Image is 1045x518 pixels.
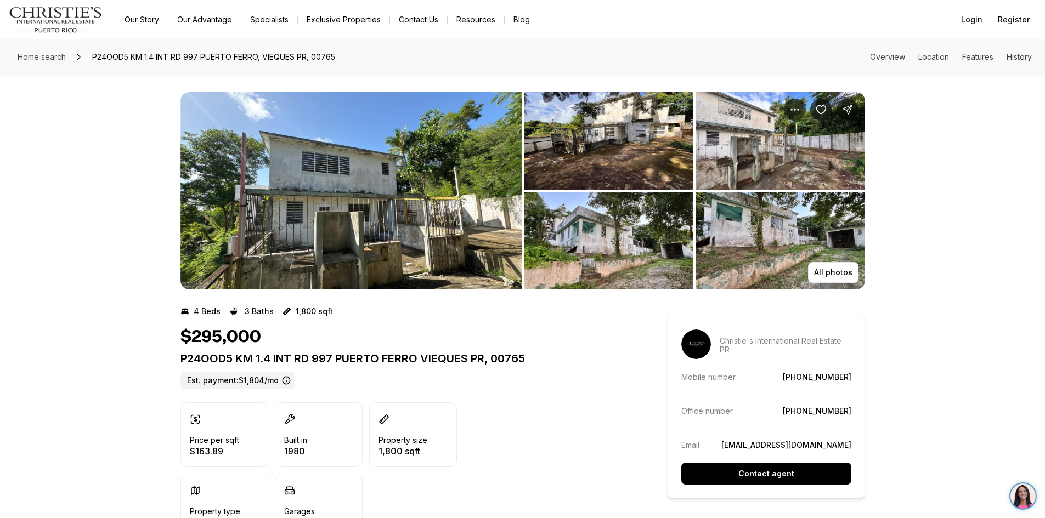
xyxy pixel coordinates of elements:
p: 4 Beds [194,307,221,316]
p: Contact agent [738,469,794,478]
p: Property size [379,436,427,445]
a: [EMAIL_ADDRESS][DOMAIN_NAME] [721,440,851,449]
div: Listing Photos [180,92,865,289]
button: View image gallery [524,192,693,289]
p: 1,800 sqft [379,447,427,456]
a: Home search [13,48,70,66]
nav: Page section menu [870,53,1032,61]
p: 3 Baths [245,307,274,316]
li: 1 of 14 [180,92,522,289]
a: Skip to: Location [918,52,949,61]
label: Est. payment: $1,804/mo [180,372,295,389]
p: 1,800 sqft [296,307,333,316]
p: Christie's International Real Estate PR [720,337,851,354]
button: View image gallery [696,192,865,289]
button: View image gallery [180,92,522,289]
p: Email [681,440,699,449]
button: Contact Us [390,12,447,27]
p: All photos [814,268,852,277]
button: All photos [808,262,858,283]
a: Exclusive Properties [298,12,389,27]
a: Blog [505,12,539,27]
span: Home search [18,52,66,61]
p: 1980 [284,447,307,456]
p: Garages [284,507,315,516]
p: Price per sqft [190,436,239,445]
a: Resources [448,12,504,27]
a: [PHONE_NUMBER] [783,372,851,382]
button: Register [991,9,1036,31]
a: Our Story [116,12,168,27]
button: Share Property: P24OOD5 KM 1.4 INT RD 997 PUERTO FERRO [837,99,858,121]
h1: $295,000 [180,327,261,348]
button: Login [954,9,989,31]
span: P24OOD5 KM 1.4 INT RD 997 PUERTO FERRO, VIEQUES PR, 00765 [88,48,340,66]
a: Skip to: History [1007,52,1032,61]
button: Save Property: P24OOD5 KM 1.4 INT RD 997 PUERTO FERRO [810,99,832,121]
p: Mobile number [681,372,736,382]
img: logo [9,7,103,33]
button: View image gallery [696,92,865,190]
p: P24OOD5 KM 1.4 INT RD 997 PUERTO FERRO VIEQUES PR, 00765 [180,352,628,365]
a: Skip to: Overview [870,52,905,61]
button: View image gallery [524,92,693,190]
p: Property type [190,507,240,516]
a: Specialists [241,12,297,27]
p: Office number [681,406,733,415]
img: be3d4b55-7850-4bcb-9297-a2f9cd376e78.png [7,7,32,32]
span: Login [961,15,982,24]
p: $163.89 [190,447,239,456]
button: Contact agent [681,463,851,485]
span: Register [998,15,1030,24]
a: Skip to: Features [962,52,993,61]
p: Built in [284,436,307,445]
a: Our Advantage [168,12,241,27]
li: 2 of 14 [524,92,865,289]
button: Property options [784,99,806,121]
a: [PHONE_NUMBER] [783,406,851,415]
